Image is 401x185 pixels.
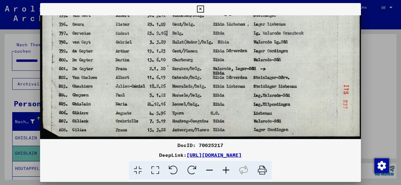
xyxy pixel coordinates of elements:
[187,152,242,158] a: [URL][DOMAIN_NAME]
[40,142,361,149] div: DocID: 70625217
[374,158,389,173] div: Zustimmung ändern
[374,158,389,173] img: Zustimmung ändern
[40,151,361,159] div: DeepLink:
